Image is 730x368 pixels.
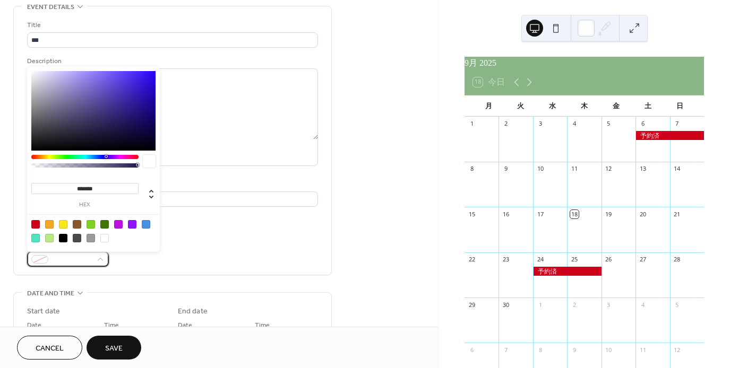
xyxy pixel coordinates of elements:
div: 3 [536,120,544,128]
div: #9B9B9B [87,234,95,242]
div: 27 [639,256,647,264]
div: Title [27,20,316,31]
span: Cancel [36,343,64,354]
div: #B8E986 [45,234,54,242]
div: 19 [605,210,613,218]
div: 8 [468,165,476,173]
div: 6 [639,120,647,128]
div: 2 [570,301,578,309]
div: 14 [673,165,681,173]
div: 1 [468,120,476,128]
div: 11 [570,165,578,173]
div: 13 [639,165,647,173]
div: 23 [502,256,510,264]
div: #F5A623 [45,220,54,229]
div: 30 [502,301,510,309]
span: Save [105,343,123,354]
div: #FFFFFF [100,234,109,242]
div: 29 [468,301,476,309]
div: 5 [605,120,613,128]
div: 26 [605,256,613,264]
span: Event details [27,2,74,13]
span: Time [255,320,270,331]
div: #F8E71C [59,220,67,229]
div: 4 [639,301,647,309]
div: #4A90E2 [142,220,150,229]
div: 予約済 [635,131,704,140]
div: 15 [468,210,476,218]
div: 1 [536,301,544,309]
div: 10 [605,346,613,354]
button: Cancel [17,336,82,360]
div: 8 [536,346,544,354]
div: 18 [570,210,578,218]
div: 予約済 [533,267,602,276]
div: #9013FE [128,220,136,229]
button: Save [87,336,141,360]
div: 土 [632,95,664,117]
div: End date [178,306,208,317]
span: Date [27,320,41,331]
div: Description [27,56,316,67]
div: #417505 [100,220,109,229]
div: #4A4A4A [73,234,81,242]
div: 月 [473,95,505,117]
div: 9 [502,165,510,173]
div: Location [27,179,316,190]
div: 12 [673,346,681,354]
div: 火 [505,95,537,117]
div: 17 [536,210,544,218]
div: 20 [639,210,647,218]
div: 10 [536,165,544,173]
div: #BD10E0 [114,220,123,229]
div: 2 [502,120,510,128]
div: 12 [605,165,613,173]
div: 金 [600,95,632,117]
span: Time [104,320,119,331]
div: 9 [570,346,578,354]
div: #7ED321 [87,220,95,229]
div: 6 [468,346,476,354]
div: 11 [639,346,647,354]
div: 7 [502,346,510,354]
div: 4 [570,120,578,128]
div: #50E3C2 [31,234,40,242]
div: 28 [673,256,681,264]
div: Start date [27,306,60,317]
div: 16 [502,210,510,218]
div: 3 [605,301,613,309]
div: 木 [569,95,600,117]
div: 7 [673,120,681,128]
span: Date and time [27,288,74,299]
div: 9月 2025 [465,57,704,69]
div: 25 [570,256,578,264]
div: 22 [468,256,476,264]
div: #D0021B [31,220,40,229]
label: hex [31,202,139,208]
span: Date [178,320,192,331]
div: 24 [536,256,544,264]
div: 日 [664,95,695,117]
div: #000000 [59,234,67,242]
div: 5 [673,301,681,309]
div: #8B572A [73,220,81,229]
div: 水 [537,95,569,117]
div: 21 [673,210,681,218]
